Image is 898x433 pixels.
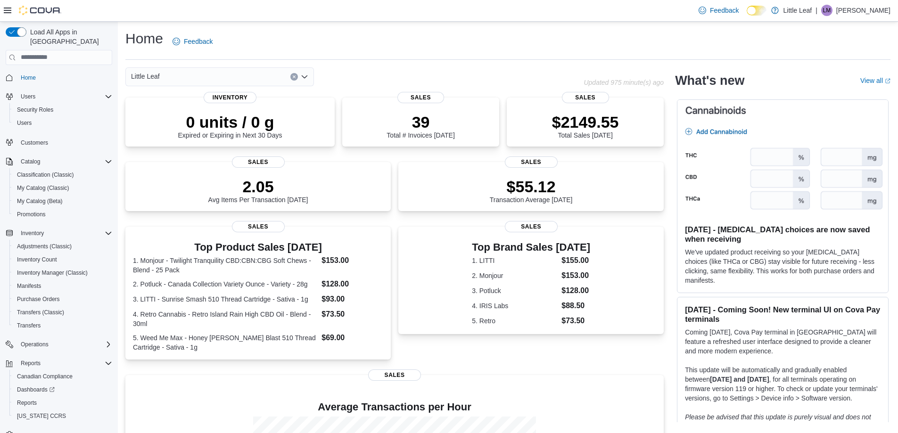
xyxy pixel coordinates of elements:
[17,211,46,218] span: Promotions
[17,197,63,205] span: My Catalog (Beta)
[13,104,57,115] a: Security Roles
[13,384,58,395] a: Dashboards
[695,1,742,20] a: Feedback
[561,255,590,266] dd: $155.00
[472,271,558,280] dt: 2. Monjour
[17,136,112,148] span: Customers
[9,208,116,221] button: Promotions
[17,184,69,192] span: My Catalog (Classic)
[13,397,41,408] a: Reports
[13,320,44,331] a: Transfers
[816,5,817,16] p: |
[13,280,45,292] a: Manifests
[685,225,881,244] h3: [DATE] - [MEDICAL_DATA] choices are now saved when receiving
[13,209,49,220] a: Promotions
[19,6,61,15] img: Cova
[505,156,558,168] span: Sales
[584,79,664,86] p: Updated 975 minute(s) ago
[13,371,76,382] a: Canadian Compliance
[21,93,35,100] span: Users
[321,309,383,320] dd: $73.50
[9,293,116,306] button: Purchase Orders
[17,339,52,350] button: Operations
[562,92,609,103] span: Sales
[685,305,881,324] h3: [DATE] - Coming Soon! New terminal UI on Cova Pay terminals
[13,169,112,180] span: Classification (Classic)
[9,319,116,332] button: Transfers
[133,310,318,328] dt: 4. Retro Cannabis - Retro Island Rain High CBD Oil - Blend - 30ml
[13,241,112,252] span: Adjustments (Classic)
[21,74,36,82] span: Home
[747,6,766,16] input: Dark Mode
[17,72,40,83] a: Home
[2,90,116,103] button: Users
[133,294,318,304] dt: 3. LITTI - Sunrise Smash 510 Thread Cartridge - Sativa - 1g
[232,221,285,232] span: Sales
[17,91,112,102] span: Users
[472,256,558,265] dt: 1. LITTI
[17,386,55,393] span: Dashboards
[9,306,116,319] button: Transfers (Classic)
[685,365,881,403] p: This update will be automatically and gradually enabled between , for all terminals operating on ...
[472,242,590,253] h3: Top Brand Sales [DATE]
[472,286,558,295] dt: 3. Potluck
[17,309,64,316] span: Transfers (Classic)
[783,5,812,16] p: Little Leaf
[13,307,112,318] span: Transfers (Classic)
[13,384,112,395] span: Dashboards
[133,333,318,352] dt: 5. Weed Me Max - Honey [PERSON_NAME] Blast 510 Thread Cartridge - Sativa - 1g
[2,357,116,370] button: Reports
[321,278,383,290] dd: $128.00
[9,383,116,396] a: Dashboards
[232,156,285,168] span: Sales
[2,338,116,351] button: Operations
[169,32,216,51] a: Feedback
[13,254,61,265] a: Inventory Count
[13,182,73,194] a: My Catalog (Classic)
[13,397,112,408] span: Reports
[860,77,890,84] a: View allExternal link
[710,6,739,15] span: Feedback
[204,92,256,103] span: Inventory
[13,307,68,318] a: Transfers (Classic)
[21,359,41,367] span: Reports
[685,327,881,356] p: Coming [DATE], Cova Pay terminal in [GEOGRAPHIC_DATA] will feature a refreshed user interface des...
[823,5,831,16] span: LM
[9,240,116,253] button: Adjustments (Classic)
[21,139,48,147] span: Customers
[13,241,75,252] a: Adjustments (Classic)
[472,301,558,310] dt: 4. IRIS Labs
[133,401,656,413] h4: Average Transactions per Hour
[208,177,308,204] div: Avg Items Per Transaction [DATE]
[13,117,112,129] span: Users
[131,71,160,82] span: Little Leaf
[208,177,308,196] p: 2.05
[17,295,60,303] span: Purchase Orders
[710,376,769,383] strong: [DATE] and [DATE]
[675,73,744,88] h2: What's new
[821,5,832,16] div: Leanne McPhie
[561,300,590,311] dd: $88.50
[9,103,116,116] button: Security Roles
[13,267,112,278] span: Inventory Manager (Classic)
[9,409,116,423] button: [US_STATE] CCRS
[321,332,383,343] dd: $69.00
[21,229,44,237] span: Inventory
[552,113,619,131] p: $2149.55
[13,209,112,220] span: Promotions
[21,158,40,165] span: Catalog
[490,177,573,204] div: Transaction Average [DATE]
[17,119,32,127] span: Users
[17,322,41,329] span: Transfers
[368,369,421,381] span: Sales
[17,106,53,114] span: Security Roles
[13,104,112,115] span: Security Roles
[9,370,116,383] button: Canadian Compliance
[21,341,49,348] span: Operations
[9,181,116,195] button: My Catalog (Classic)
[17,171,74,179] span: Classification (Classic)
[13,254,112,265] span: Inventory Count
[133,256,318,275] dt: 1. Monjour - Twilight Tranquility CBD:CBN:CBG Soft Chews - Blend - 25 Pack
[17,399,37,407] span: Reports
